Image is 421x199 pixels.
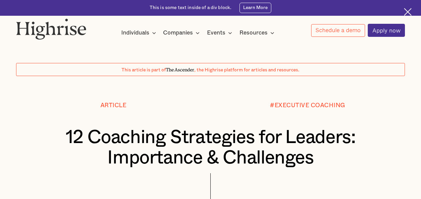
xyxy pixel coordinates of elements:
[16,18,86,40] img: Highrise logo
[239,29,268,37] div: Resources
[239,3,271,13] a: Learn More
[404,8,412,16] img: Cross icon
[100,102,127,109] div: Article
[270,102,345,109] div: #EXECUTIVE COACHING
[121,29,158,37] div: Individuals
[166,66,194,71] span: The Ascender
[207,29,234,37] div: Events
[194,68,299,72] span: , the Highrise platform for articles and resources.
[121,29,149,37] div: Individuals
[311,24,365,37] a: Schedule a demo
[122,68,166,72] span: This article is part of
[150,5,232,11] div: This is some text inside of a div block.
[239,29,276,37] div: Resources
[163,29,202,37] div: Companies
[32,127,389,169] h1: 12 Coaching Strategies for Leaders: Importance & Challenges
[368,24,405,37] a: Apply now
[207,29,225,37] div: Events
[163,29,193,37] div: Companies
